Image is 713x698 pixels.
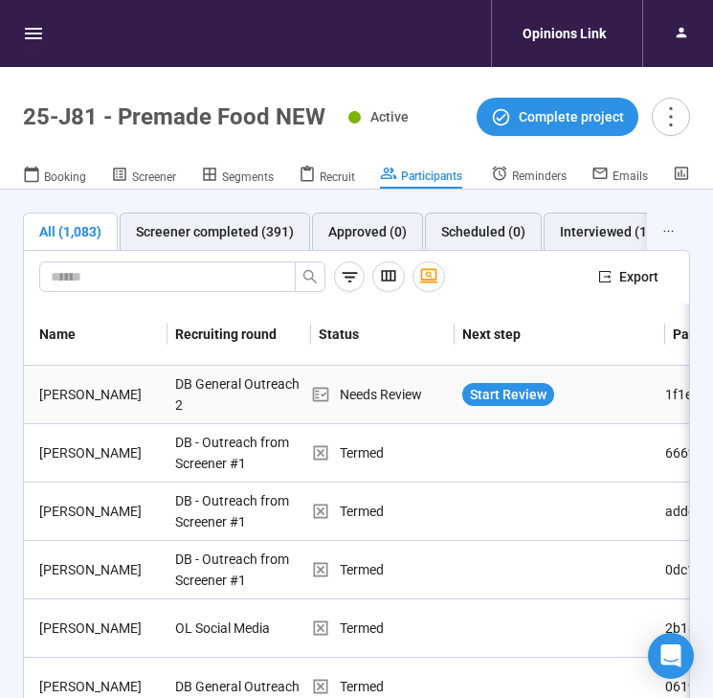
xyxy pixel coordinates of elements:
[462,383,554,406] button: Start Review
[598,270,612,283] span: export
[560,221,659,242] div: Interviewed (13)
[32,618,167,639] div: [PERSON_NAME]
[613,169,648,183] span: Emails
[44,170,86,184] span: Booking
[222,170,274,184] span: Segments
[583,261,674,292] button: exportExport
[167,610,311,646] div: OL Social Media
[111,165,176,190] a: Screener
[657,103,683,129] span: more
[647,213,690,251] button: ellipsis
[320,170,355,184] span: Recruit
[477,98,638,136] button: Complete project
[519,106,624,127] span: Complete project
[311,304,455,366] th: Status
[652,98,690,136] button: more
[32,676,167,697] div: [PERSON_NAME]
[619,266,658,287] span: Export
[491,165,567,188] a: Reminders
[24,304,167,366] th: Name
[32,384,167,405] div: [PERSON_NAME]
[370,109,409,124] span: Active
[167,304,311,366] th: Recruiting round
[295,261,325,292] button: search
[512,169,567,183] span: Reminders
[662,225,675,237] span: ellipsis
[311,676,455,697] div: Termed
[311,501,455,522] div: Termed
[167,483,311,540] div: DB - Outreach from Screener #1
[401,169,462,183] span: Participants
[470,384,546,405] span: Start Review
[32,559,167,580] div: [PERSON_NAME]
[380,165,462,190] a: Participants
[136,221,294,242] div: Screener completed (391)
[167,541,311,598] div: DB - Outreach from Screener #1
[23,165,86,190] a: Booking
[311,384,455,405] div: Needs Review
[201,165,274,190] a: Segments
[441,221,525,242] div: Scheduled (0)
[311,442,455,463] div: Termed
[311,559,455,580] div: Termed
[167,366,311,423] div: DB General Outreach 2
[167,424,311,482] div: DB - Outreach from Screener #1
[302,269,318,284] span: search
[591,165,648,188] a: Emails
[132,170,176,184] span: Screener
[23,103,325,130] h1: 25-J81 - Premade Food NEW
[299,165,355,190] a: Recruit
[39,221,101,242] div: All (1,083)
[511,15,617,52] div: Opinions Link
[311,618,455,639] div: Termed
[32,501,167,522] div: [PERSON_NAME]
[648,633,694,679] div: Open Intercom Messenger
[455,304,665,366] th: Next step
[328,221,407,242] div: Approved (0)
[32,442,167,463] div: [PERSON_NAME]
